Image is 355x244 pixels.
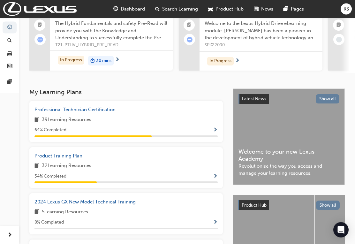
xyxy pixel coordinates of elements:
[108,3,150,16] a: guage-iconDashboard
[344,5,349,13] span: KS
[254,5,259,13] span: news-icon
[42,209,88,217] span: 5 Learning Resources
[261,5,273,13] span: News
[29,1,173,71] a: 0PT Hybrid Fundamentals & Safety Repair – Pre-ReadThe Hybrid Fundamentals and safety Pre-Read wil...
[121,5,145,13] span: Dashboard
[34,107,116,113] span: Professional Technician Certification
[7,64,12,70] span: news-icon
[238,201,340,211] a: Product HubShow all
[90,57,95,65] span: duration-icon
[34,219,64,226] span: 0 % Completed
[37,37,43,43] span: learningRecordVerb_ATTEMPT-icon
[336,37,342,43] span: learningRecordVerb_NONE-icon
[213,128,218,133] span: Show Progress
[242,96,266,102] span: Latest News
[58,56,84,65] div: In Progress
[242,203,267,208] span: Product Hub
[34,173,66,180] span: 34 % Completed
[187,21,192,30] span: booktick-icon
[29,89,223,96] h3: My Learning Plans
[34,153,85,160] a: Product Training Plan
[162,5,198,13] span: Search Learning
[213,220,218,226] span: Show Progress
[34,199,136,205] span: 2024 Lexus GX New Model Technical Training
[34,153,82,159] span: Product Training Plan
[113,5,118,13] span: guage-icon
[235,58,240,64] span: next-icon
[316,95,340,104] button: Show all
[213,126,218,134] button: Show Progress
[7,25,12,31] span: guage-icon
[238,94,339,104] a: Latest NewsShow all
[205,42,317,49] span: SPK22090
[333,222,349,238] div: Open Intercom Messenger
[215,5,244,13] span: Product Hub
[34,127,66,134] span: 64 % Completed
[336,21,341,30] span: booktick-icon
[238,163,339,177] span: Revolutionise the way you access and manage your learning resources.
[55,42,168,49] span: T21-PTHV_HYBRID_PRE_READ
[34,116,39,124] span: book-icon
[238,149,339,163] span: Welcome to your new Lexus Academy
[316,201,340,210] button: Show all
[55,20,168,42] span: The Hybrid Fundamentals and safety Pre-Read will provide you with the Knowledge and Understanding...
[203,3,249,16] a: car-iconProduct Hub
[34,209,39,217] span: book-icon
[34,199,138,206] a: 2024 Lexus GX New Model Technical Training
[115,57,120,63] span: next-icon
[155,5,160,13] span: search-icon
[7,38,12,44] span: search-icon
[213,173,218,181] button: Show Progress
[213,174,218,180] span: Show Progress
[187,37,193,43] span: learningRecordVerb_ATTEMPT-icon
[34,106,118,114] a: Professional Technician Certification
[34,162,39,170] span: book-icon
[7,79,12,85] span: pages-icon
[233,89,345,185] a: Latest NewsShow allWelcome to your new Lexus AcademyRevolutionise the way you access and manage y...
[42,116,91,124] span: 39 Learning Resources
[179,1,322,71] a: 0Lexus Hybrid Systems - eLearning ModuleWelcome to the Lexus Hybrid Drive eLearning module. [PERS...
[249,3,278,16] a: news-iconNews
[341,4,352,15] button: KS
[42,162,91,170] span: 32 Learning Resources
[7,51,12,57] span: car-icon
[283,5,288,13] span: pages-icon
[38,21,42,30] span: booktick-icon
[96,57,111,65] span: 30 mins
[150,3,203,16] a: search-iconSearch Learning
[278,3,309,16] a: pages-iconPages
[3,2,77,16] img: Trak
[213,219,218,227] button: Show Progress
[7,231,12,239] span: next-icon
[205,20,317,42] span: Welcome to the Lexus Hybrid Drive eLearning module. [PERSON_NAME] has been a pioneer in the devel...
[207,57,234,66] div: In Progress
[208,5,213,13] span: car-icon
[291,5,304,13] span: Pages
